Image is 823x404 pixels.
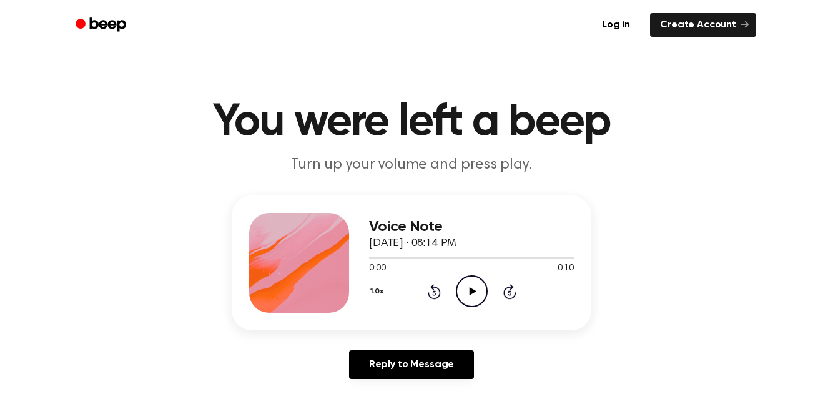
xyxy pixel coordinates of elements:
a: Beep [67,13,137,37]
h1: You were left a beep [92,100,731,145]
a: Create Account [650,13,756,37]
p: Turn up your volume and press play. [172,155,651,175]
span: 0:00 [369,262,385,275]
span: 0:10 [558,262,574,275]
button: 1.0x [369,281,388,302]
a: Reply to Message [349,350,474,379]
span: [DATE] · 08:14 PM [369,238,456,249]
a: Log in [589,11,643,39]
h3: Voice Note [369,219,574,235]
